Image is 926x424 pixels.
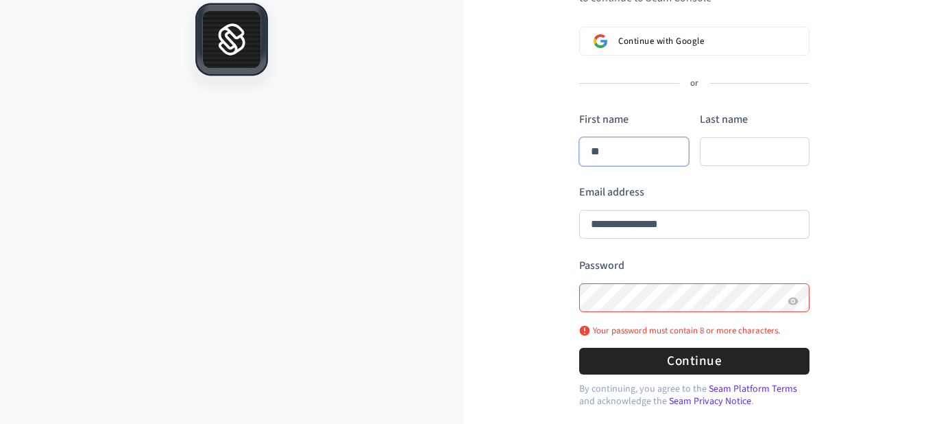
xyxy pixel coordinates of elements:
label: Password [579,258,624,273]
button: Sign in with GoogleContinue with Google [579,27,809,56]
label: Last name [700,112,748,127]
label: First name [579,112,629,127]
p: By continuing, you agree to the and acknowledge the . [579,383,809,408]
button: Show password [785,293,801,309]
img: Sign in with Google [594,34,607,48]
a: Seam Privacy Notice [669,394,751,408]
a: Seam Platform Terms [709,382,797,396]
span: Continue with Google [618,36,704,47]
label: Email address [579,185,644,200]
p: or [690,78,698,90]
button: Continue [579,348,809,375]
p: Your password must contain 8 or more characters. [579,325,780,336]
